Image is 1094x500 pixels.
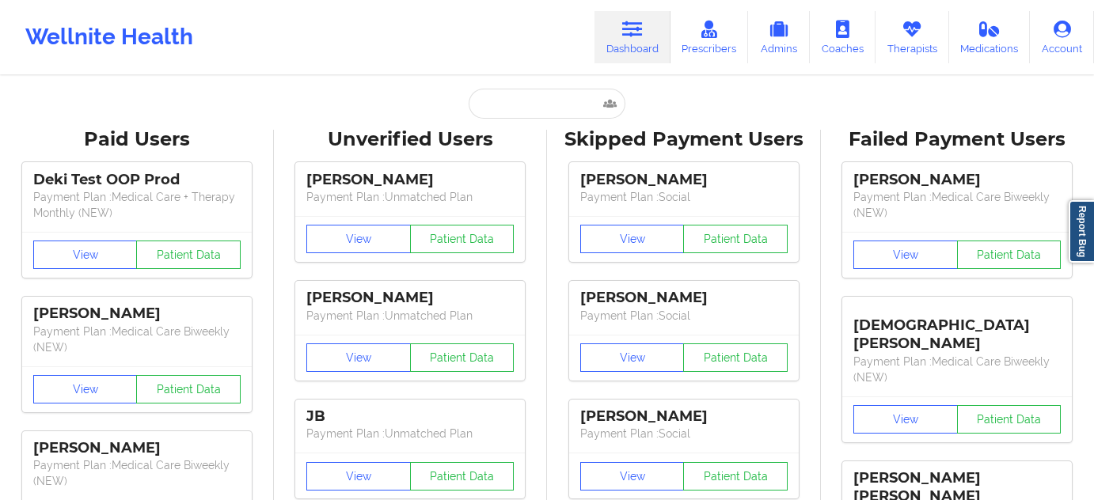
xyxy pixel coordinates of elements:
a: Admins [748,11,810,63]
button: Patient Data [957,241,1062,269]
button: Patient Data [410,343,515,372]
button: View [33,375,138,403]
div: [PERSON_NAME] [306,289,514,307]
p: Payment Plan : Social [580,308,788,324]
button: Patient Data [410,462,515,491]
p: Payment Plan : Medical Care Biweekly (NEW) [33,457,241,489]
a: Report Bug [1069,200,1094,263]
p: Payment Plan : Unmatched Plan [306,308,514,324]
p: Payment Plan : Social [580,426,788,441]
div: [DEMOGRAPHIC_DATA][PERSON_NAME] [853,305,1061,353]
p: Payment Plan : Medical Care Biweekly (NEW) [853,189,1061,221]
div: [PERSON_NAME] [853,171,1061,189]
p: Payment Plan : Unmatched Plan [306,189,514,205]
a: Therapists [876,11,949,63]
button: Patient Data [957,405,1062,434]
a: Prescribers [670,11,749,63]
a: Medications [949,11,1031,63]
button: View [580,462,685,491]
a: Coaches [810,11,876,63]
div: [PERSON_NAME] [33,439,241,457]
a: Dashboard [594,11,670,63]
button: View [580,343,685,372]
div: [PERSON_NAME] [580,171,788,189]
div: Deki Test OOP Prod [33,171,241,189]
p: Payment Plan : Unmatched Plan [306,426,514,441]
button: View [33,241,138,269]
a: Account [1030,11,1094,63]
button: Patient Data [136,375,241,403]
button: View [306,462,411,491]
button: Patient Data [410,225,515,253]
div: Skipped Payment Users [558,127,810,152]
button: View [306,225,411,253]
button: View [306,343,411,372]
div: [PERSON_NAME] [580,407,788,426]
div: [PERSON_NAME] [580,289,788,307]
button: View [853,241,958,269]
div: [PERSON_NAME] [33,305,241,323]
button: Patient Data [683,462,788,491]
div: [PERSON_NAME] [306,171,514,189]
div: Paid Users [11,127,263,152]
button: Patient Data [683,225,788,253]
button: Patient Data [683,343,788,372]
p: Payment Plan : Medical Care Biweekly (NEW) [33,324,241,355]
div: Failed Payment Users [832,127,1084,152]
p: Payment Plan : Medical Care Biweekly (NEW) [853,354,1061,385]
button: View [580,225,685,253]
p: Payment Plan : Medical Care + Therapy Monthly (NEW) [33,189,241,221]
button: Patient Data [136,241,241,269]
div: Unverified Users [285,127,537,152]
p: Payment Plan : Social [580,189,788,205]
div: JB [306,407,514,426]
button: View [853,405,958,434]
